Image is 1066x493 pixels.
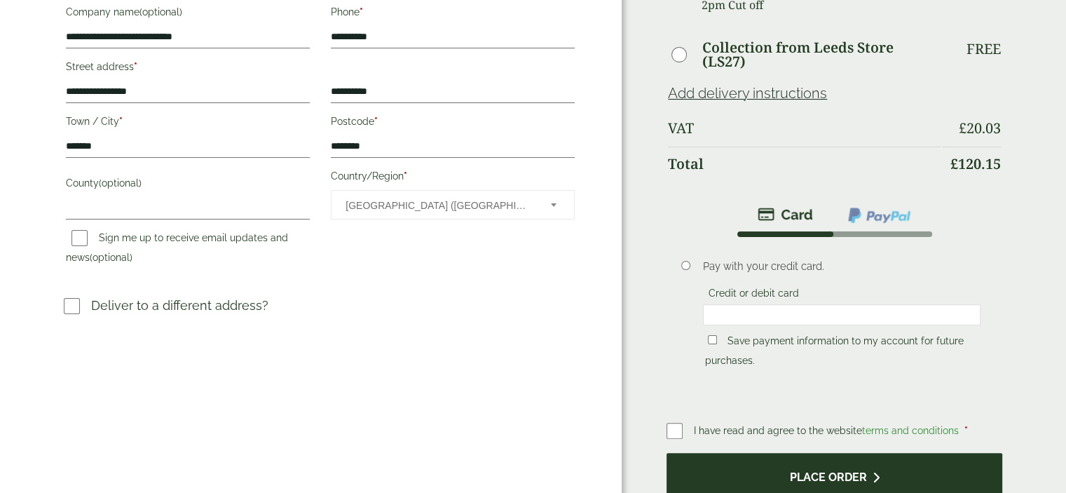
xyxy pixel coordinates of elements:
a: terms and conditions [862,425,959,436]
label: Postcode [331,112,575,135]
label: Street address [66,57,310,81]
abbr: required [404,170,407,182]
abbr: required [134,61,137,72]
span: (optional) [99,177,142,189]
th: VAT [668,112,941,145]
span: United Kingdom (UK) [346,191,532,220]
span: I have read and agree to the website [694,425,962,436]
p: Pay with your credit card. [703,259,980,274]
p: Deliver to a different address? [91,296,268,315]
span: (optional) [139,6,182,18]
label: Company name [66,2,310,26]
label: Save payment information to my account for future purchases. [705,335,964,370]
img: ppcp-gateway.png [847,206,912,224]
abbr: required [374,116,378,127]
th: Total [668,147,941,181]
a: Add delivery instructions [668,85,827,102]
label: Collection from Leeds Store (LS27) [702,41,941,69]
label: Credit or debit card [703,288,805,303]
label: Sign me up to receive email updates and news [66,232,288,267]
img: stripe.png [758,206,813,223]
span: (optional) [90,252,132,263]
span: Country/Region [331,190,575,220]
abbr: required [119,116,123,127]
label: Town / City [66,112,310,135]
bdi: 120.15 [950,154,1001,173]
abbr: required [360,6,363,18]
span: £ [959,119,966,137]
bdi: 20.03 [959,119,1001,137]
label: Phone [331,2,575,26]
p: Free [966,41,1001,58]
abbr: required [964,425,968,436]
input: Sign me up to receive email updates and news(optional) [71,230,88,246]
iframe: Secure card payment input frame [707,309,976,321]
label: Country/Region [331,166,575,190]
label: County [66,173,310,197]
span: £ [950,154,958,173]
